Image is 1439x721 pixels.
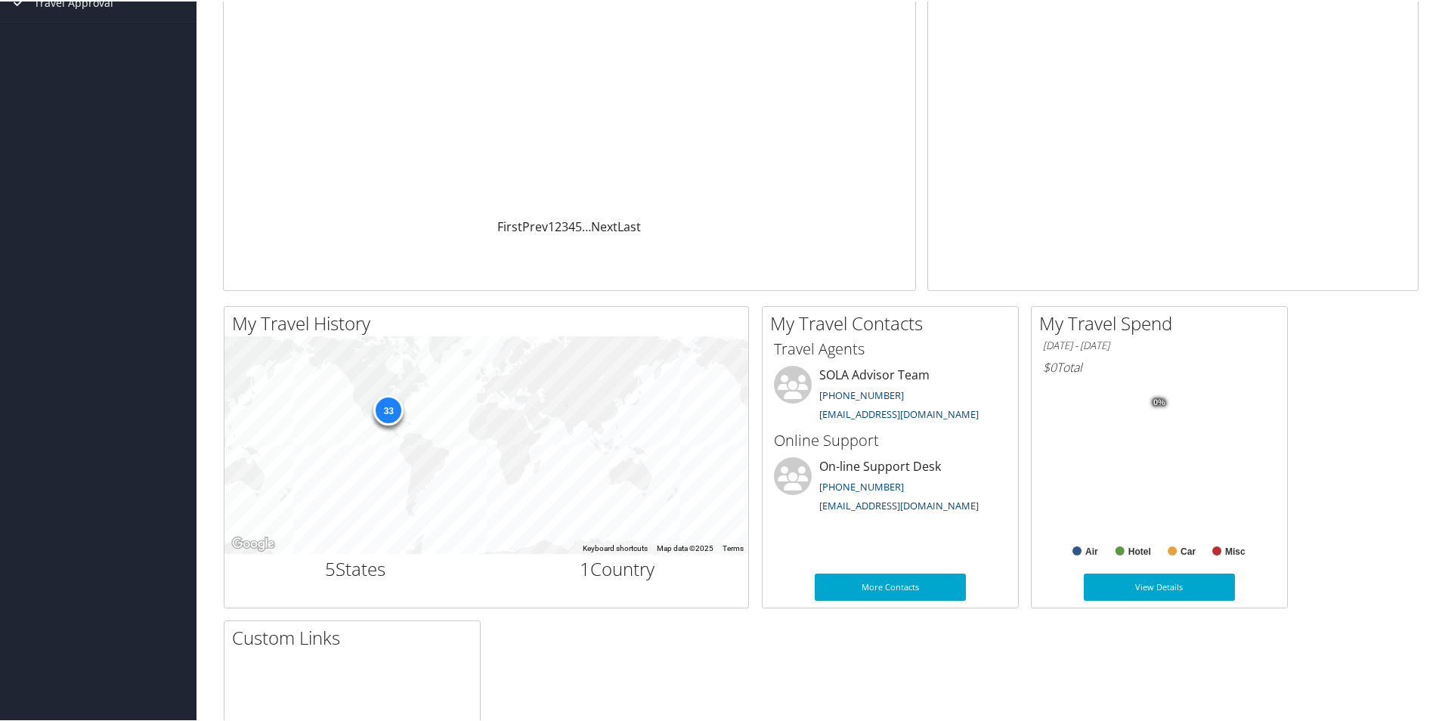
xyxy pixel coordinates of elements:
[497,217,522,234] a: First
[723,543,744,551] a: Terms (opens in new tab)
[1181,545,1196,555] text: Car
[819,387,904,401] a: [PHONE_NUMBER]
[1039,309,1287,335] h2: My Travel Spend
[819,406,979,419] a: [EMAIL_ADDRESS][DOMAIN_NAME]
[1043,337,1276,351] h6: [DATE] - [DATE]
[1085,545,1098,555] text: Air
[548,217,555,234] a: 1
[562,217,568,234] a: 3
[1225,545,1246,555] text: Misc
[228,533,278,552] img: Google
[1153,397,1165,406] tspan: 0%
[575,217,582,234] a: 5
[373,394,404,424] div: 33
[774,429,1007,450] h3: Online Support
[770,309,1018,335] h2: My Travel Contacts
[815,572,966,599] a: More Contacts
[555,217,562,234] a: 2
[232,309,748,335] h2: My Travel History
[325,555,336,580] span: 5
[498,555,738,580] h2: Country
[766,364,1014,426] li: SOLA Advisor Team
[522,217,548,234] a: Prev
[232,624,480,649] h2: Custom Links
[568,217,575,234] a: 4
[1084,572,1235,599] a: View Details
[617,217,641,234] a: Last
[1128,545,1151,555] text: Hotel
[228,533,278,552] a: Open this area in Google Maps (opens a new window)
[591,217,617,234] a: Next
[236,555,475,580] h2: States
[657,543,713,551] span: Map data ©2025
[1043,357,1057,374] span: $0
[582,217,591,234] span: …
[774,337,1007,358] h3: Travel Agents
[583,542,648,552] button: Keyboard shortcuts
[1043,357,1276,374] h6: Total
[580,555,590,580] span: 1
[819,497,979,511] a: [EMAIL_ADDRESS][DOMAIN_NAME]
[766,456,1014,518] li: On-line Support Desk
[819,478,904,492] a: [PHONE_NUMBER]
